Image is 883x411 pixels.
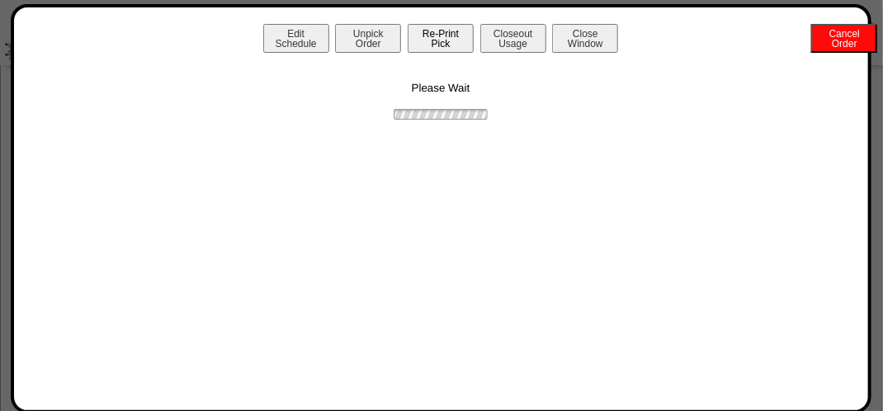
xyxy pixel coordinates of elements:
[408,24,474,53] button: Re-PrintPick
[480,24,546,53] button: CloseoutUsage
[811,24,877,53] button: CancelOrder
[550,37,620,50] a: CloseWindow
[552,24,618,53] button: CloseWindow
[391,106,490,122] img: ajax-loader.gif
[31,57,852,122] div: Please Wait
[335,24,401,53] button: UnpickOrder
[263,24,329,53] button: EditSchedule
